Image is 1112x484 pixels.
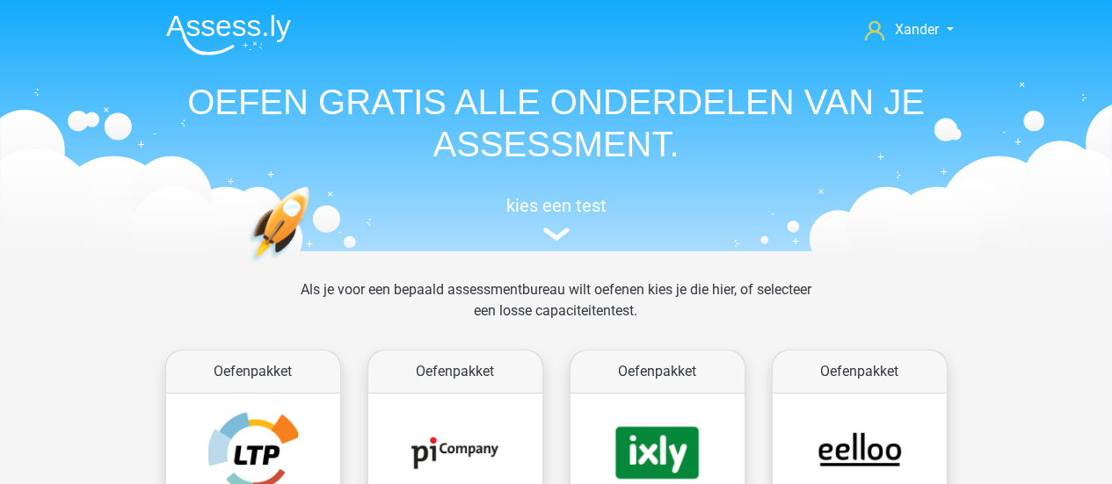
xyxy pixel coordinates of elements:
span: Xander [895,21,939,38]
img: Assessly [166,14,291,55]
div: Als je voor een bepaald assessmentbureau wilt oefenen kies je die hier, of selecteer een losse ca... [287,279,825,343]
h5: kies een test [152,195,961,216]
img: oefenen [249,186,378,345]
img: assessment [543,228,570,241]
h1: OEFEN GRATIS ALLE ONDERDELEN VAN JE ASSESSMENT. [152,81,961,165]
a: kies een test [152,195,961,242]
a: Xander [858,19,960,40]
